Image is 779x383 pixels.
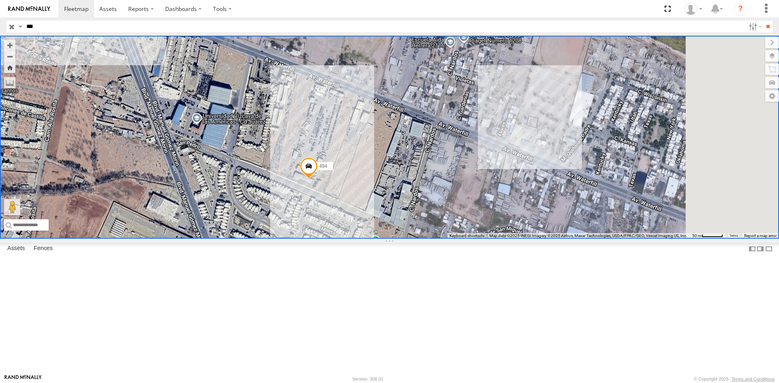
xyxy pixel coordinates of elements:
[450,233,484,239] button: Keyboard shortcuts
[694,377,775,381] div: © Copyright 2025 -
[765,90,779,102] label: Map Settings
[756,243,764,255] label: Dock Summary Table to the Right
[690,233,725,239] button: Map Scale: 50 m per 49 pixels
[3,243,29,255] label: Assets
[4,199,20,215] button: Drag Pegman onto the map to open Street View
[682,3,705,15] div: Roberto Garcia
[734,2,747,15] i: ?
[748,243,756,255] label: Dock Summary Table to the Left
[30,243,57,255] label: Fences
[8,6,50,12] img: rand-logo.svg
[4,40,15,51] button: Zoom in
[319,163,327,169] span: 494
[4,51,15,62] button: Zoom out
[765,243,773,255] label: Hide Summary Table
[744,233,777,238] a: Report a map error
[4,62,15,73] button: Zoom Home
[692,233,702,238] span: 50 m
[489,233,687,238] span: Map data ©2025 INEGI Imagery ©2025 Airbus, Maxar Technologies, USDA/FPAC/GEO, Vexcel Imaging US, ...
[353,377,383,381] div: Version: 308.01
[732,377,775,381] a: Terms and Conditions
[730,234,738,238] a: Terms (opens in new tab)
[4,375,42,383] a: Visit our Website
[4,77,15,88] label: Measure
[17,21,24,32] label: Search Query
[746,21,763,32] label: Search Filter Options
